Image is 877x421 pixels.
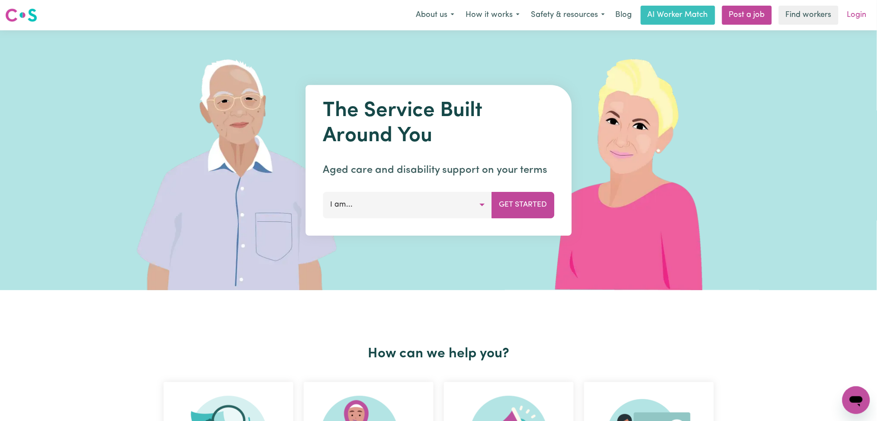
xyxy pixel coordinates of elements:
[641,6,715,25] a: AI Worker Match
[842,6,872,25] a: Login
[323,192,492,218] button: I am...
[323,99,554,149] h1: The Service Built Around You
[410,6,460,24] button: About us
[5,7,37,23] img: Careseekers logo
[158,346,719,362] h2: How can we help you?
[492,192,554,218] button: Get Started
[722,6,772,25] a: Post a job
[525,6,610,24] button: Safety & resources
[5,5,37,25] a: Careseekers logo
[610,6,637,25] a: Blog
[842,386,870,414] iframe: Button to launch messaging window
[779,6,838,25] a: Find workers
[460,6,525,24] button: How it works
[323,162,554,178] p: Aged care and disability support on your terms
